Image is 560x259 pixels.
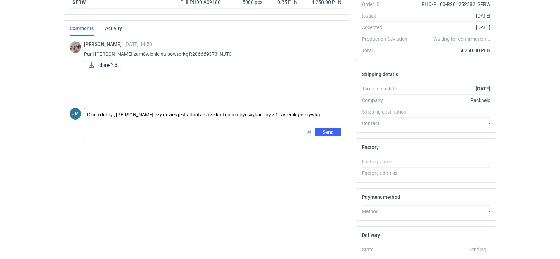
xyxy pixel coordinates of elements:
div: - [413,170,490,177]
h2: Delivery [362,232,380,238]
span: Send [323,130,334,135]
div: Contact [362,120,413,127]
div: Total [362,47,413,54]
strong: [DATE] [476,86,490,91]
em: Waiting for confirmation... [433,35,490,42]
div: [DATE] [413,24,490,31]
div: Order ID [362,1,413,8]
div: - [413,120,490,127]
div: Production Deviation [362,35,413,42]
img: Michał Palasek [70,41,81,53]
button: Send [315,128,341,136]
figcaption: JM [70,108,81,120]
div: Method [362,208,413,215]
span: cbae-2.docx [98,61,122,69]
span: [DATE] 14:50 [124,41,152,47]
div: Accepted [362,24,413,31]
div: Packhelp [413,97,490,104]
div: PHO-PH00-R201252582_SFRW [413,1,490,8]
div: Factory name [362,158,413,165]
h2: Payment method [362,194,400,200]
div: Company [362,97,413,104]
div: Target ship date [362,85,413,92]
span: [PERSON_NAME] [84,41,124,47]
div: 4 250.00 PLN [413,47,490,54]
h2: Shipping details [362,71,398,77]
div: - [413,158,490,165]
div: State [362,246,413,253]
p: Pani [PERSON_NAME] zamówienie na powtórkę R286669373_NJTC [84,50,339,58]
em: Pending... [468,247,490,252]
a: Comments [70,21,94,36]
h2: Factory [362,144,379,150]
div: Issued [362,12,413,19]
a: Activity [105,21,122,36]
textarea: Dzień dobry , [PERSON_NAME] czy gdzieś jest adnotacja że karton ma byc wykonany z 1 tasiemką + zr... [84,108,344,128]
a: cbae-2.docx [84,61,128,69]
div: Factory address [362,170,413,177]
div: Joanna Myślak [70,108,81,120]
div: [DATE] [413,12,490,19]
div: Shipping destination [362,108,413,115]
div: - [413,208,490,215]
